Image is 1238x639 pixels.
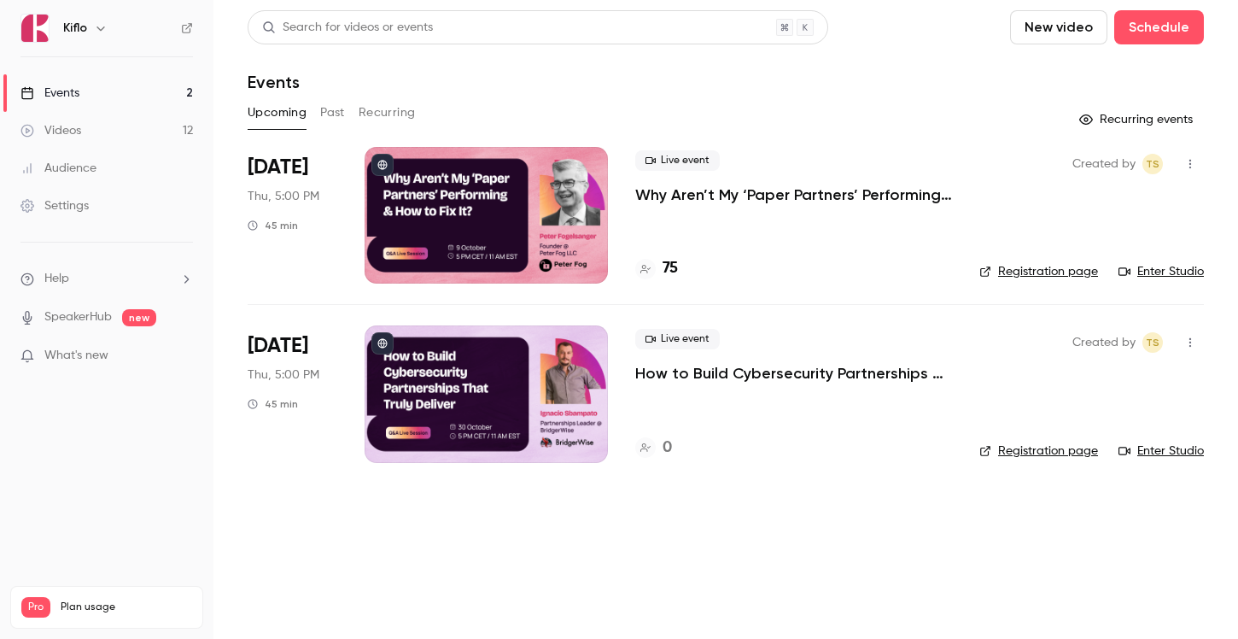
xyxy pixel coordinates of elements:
div: Search for videos or events [262,19,433,37]
span: TS [1146,154,1159,174]
h4: 0 [663,437,672,460]
a: Why Aren’t My ‘Paper Partners’ Performing & How to Fix It? [635,185,952,205]
iframe: Noticeable Trigger [172,349,193,364]
div: Oct 9 Thu, 5:00 PM (Europe/Rome) [248,147,337,284]
div: 45 min [248,219,298,232]
span: [DATE] [248,154,308,181]
button: Upcoming [248,99,307,126]
a: SpeakerHub [44,308,112,326]
span: Created by [1072,332,1136,353]
a: How to Build Cybersecurity Partnerships That Truly Deliver [635,363,952,384]
button: Recurring [359,99,416,126]
span: Thu, 5:00 PM [248,366,319,384]
img: Kiflo [21,15,49,42]
span: Live event [635,150,720,171]
h4: 75 [663,257,678,280]
button: New video [1010,10,1107,44]
span: new [122,309,156,326]
span: Pro [21,597,50,618]
span: What's new [44,347,108,365]
a: Registration page [979,443,1098,460]
span: Plan usage [61,601,192,614]
div: 45 min [248,397,298,411]
span: Tomica Stojanovikj [1142,154,1163,174]
span: [DATE] [248,332,308,360]
a: 75 [635,257,678,280]
h1: Events [248,72,300,92]
span: Thu, 5:00 PM [248,188,319,205]
div: Settings [20,197,89,214]
span: Created by [1072,154,1136,174]
span: Live event [635,329,720,349]
span: TS [1146,332,1159,353]
div: Audience [20,160,96,177]
button: Past [320,99,345,126]
div: Events [20,85,79,102]
span: Help [44,270,69,288]
span: Tomica Stojanovikj [1142,332,1163,353]
button: Recurring events [1072,106,1204,133]
a: Enter Studio [1118,263,1204,280]
a: 0 [635,437,672,460]
h6: Kiflo [63,20,87,37]
a: Enter Studio [1118,443,1204,460]
li: help-dropdown-opener [20,270,193,288]
button: Schedule [1114,10,1204,44]
a: Registration page [979,263,1098,280]
div: Videos [20,122,81,139]
div: Oct 30 Thu, 5:00 PM (Europe/Rome) [248,325,337,462]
